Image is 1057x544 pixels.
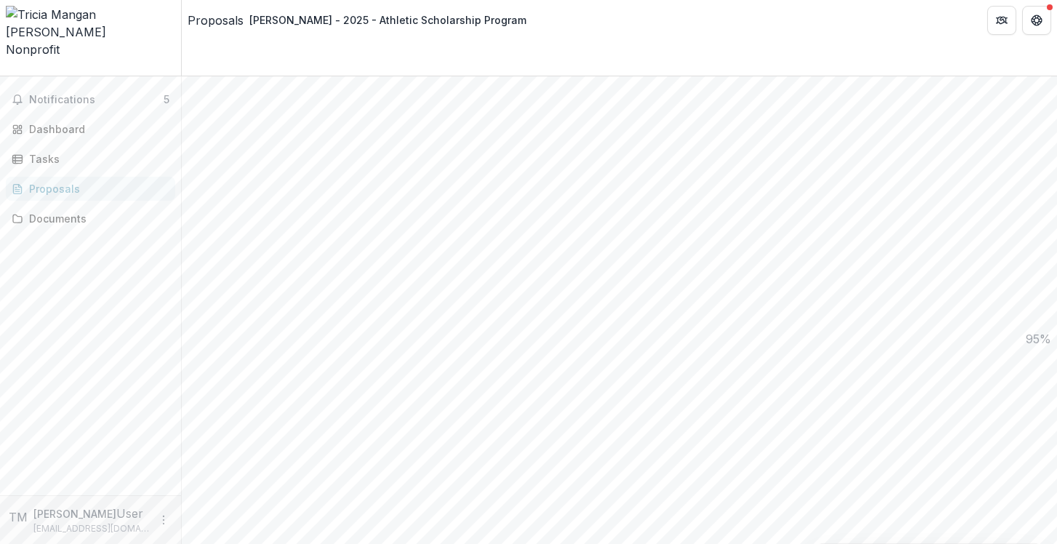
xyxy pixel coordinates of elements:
a: Proposals [188,12,244,29]
button: Get Help [1022,6,1051,35]
div: [PERSON_NAME] [6,23,175,41]
div: Documents [29,211,164,226]
a: Dashboard [6,117,175,141]
a: Proposals [6,177,175,201]
button: Notifications5 [6,88,175,111]
div: Dashboard [29,121,164,137]
button: Partners [987,6,1016,35]
span: 5 [164,93,169,105]
div: Tasks [29,151,164,167]
div: [PERSON_NAME] - 2025 - Athletic Scholarship Program [249,12,526,28]
div: Proposals [29,181,164,196]
img: Tricia Mangan [6,6,175,23]
p: [EMAIL_ADDRESS][DOMAIN_NAME] [33,522,149,535]
a: Documents [6,207,175,231]
p: [PERSON_NAME] [33,506,116,521]
span: Nonprofit [6,42,60,57]
span: Notifications [29,94,164,106]
nav: breadcrumb [188,9,532,31]
p: 95 % [1026,330,1051,348]
p: User [116,505,143,522]
div: Tricia Mangan [9,508,28,526]
button: More [155,511,172,529]
a: Tasks [6,147,175,171]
